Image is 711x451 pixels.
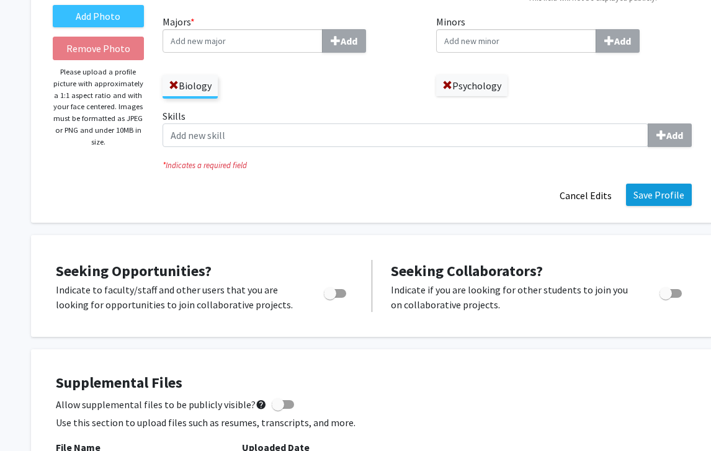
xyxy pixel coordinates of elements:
b: Add [666,129,683,141]
p: Indicate to faculty/staff and other users that you are looking for opportunities to join collabor... [56,282,300,312]
p: Please upload a profile picture with approximately a 1:1 aspect ratio and with your face centered... [53,66,144,148]
b: Add [614,35,631,47]
label: Psychology [436,75,508,96]
button: Minors [596,29,640,53]
button: Save Profile [626,184,692,206]
button: Cancel Edits [552,184,620,207]
div: Toggle [655,282,689,301]
mat-icon: help [256,397,267,412]
b: Add [341,35,357,47]
i: Indicates a required field [163,159,692,171]
button: Remove Photo [53,37,144,60]
label: Majors [163,14,418,53]
span: Seeking Collaborators? [391,261,543,280]
label: AddProfile Picture [53,5,144,27]
label: Skills [163,109,692,147]
label: Biology [163,75,218,96]
span: Seeking Opportunities? [56,261,212,280]
input: MinorsAdd [436,29,596,53]
label: Minors [436,14,692,53]
h4: Supplemental Files [56,374,689,392]
p: Indicate if you are looking for other students to join you on collaborative projects. [391,282,636,312]
input: Majors*Add [163,29,323,53]
p: Use this section to upload files such as resumes, transcripts, and more. [56,415,689,430]
button: Skills [648,123,692,147]
iframe: Chat [9,395,53,442]
div: Toggle [319,282,353,301]
button: Majors* [322,29,366,53]
span: Allow supplemental files to be publicly visible? [56,397,267,412]
input: SkillsAdd [163,123,648,147]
